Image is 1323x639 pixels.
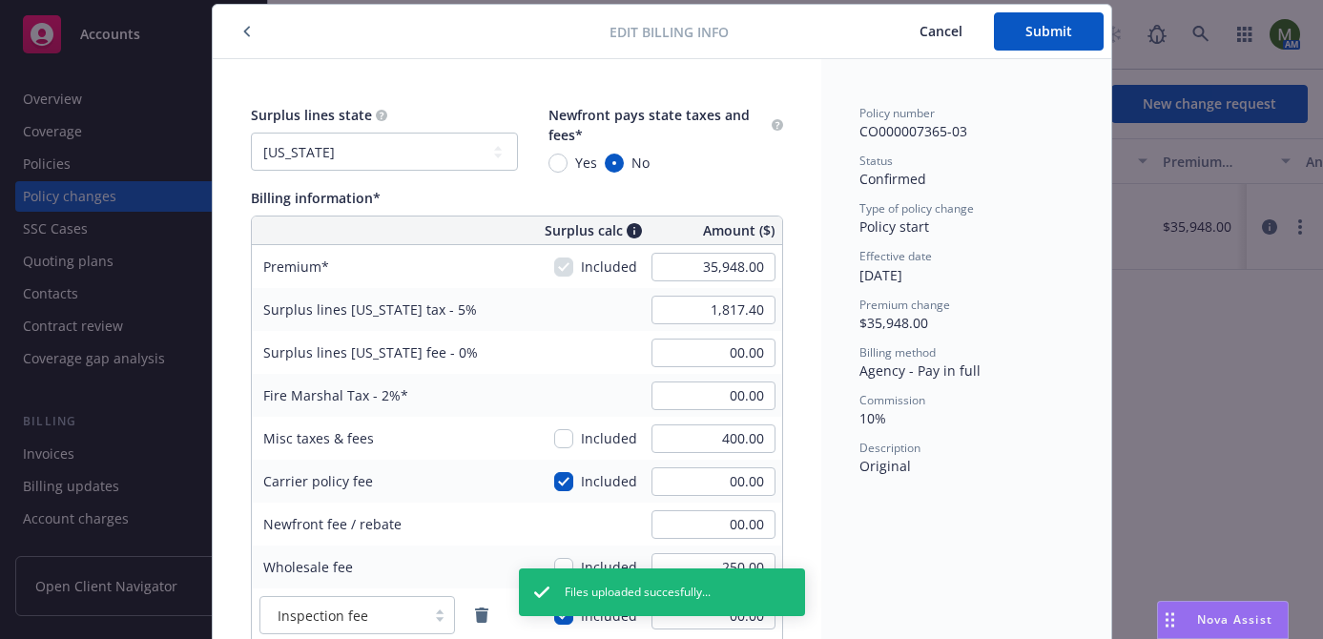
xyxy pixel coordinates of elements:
[859,361,981,380] span: Agency - Pay in full
[859,297,950,313] span: Premium change
[651,381,775,410] input: 0.00
[565,584,711,601] span: Files uploaded succesfully...
[651,553,775,582] input: 0.00
[581,257,637,277] span: Included
[548,106,750,144] span: Newfront pays state taxes and fees*
[859,344,936,361] span: Billing method
[251,106,372,124] span: Surplus lines state
[1025,22,1072,40] span: Submit
[263,558,353,576] span: Wholesale fee
[278,606,368,626] span: Inspection fee
[859,217,929,236] span: Policy start
[581,557,637,577] span: Included
[651,510,775,539] input: 0.00
[859,153,893,169] span: Status
[859,266,902,284] span: [DATE]
[270,606,417,626] span: Inspection fee
[994,12,1104,51] button: Submit
[859,105,935,121] span: Policy number
[651,296,775,324] input: 0.00
[1158,602,1182,638] div: Drag to move
[548,154,568,173] input: Yes
[920,22,962,40] span: Cancel
[263,386,408,404] span: Fire Marshal Tax - 2%
[859,314,928,332] span: $35,948.00
[703,220,775,240] span: Amount ($)
[859,392,925,408] span: Commission
[263,258,329,276] span: Premium
[263,429,374,447] span: Misc taxes & fees
[651,253,775,281] input: 0.00
[575,153,597,173] span: Yes
[251,189,381,207] span: Billing information*
[859,440,920,456] span: Description
[859,409,886,427] span: 10%
[1197,611,1272,628] span: Nova Assist
[888,12,994,51] button: Cancel
[651,424,775,453] input: 0.00
[651,339,775,367] input: 0.00
[263,343,478,361] span: Surplus lines [US_STATE] fee - 0%
[470,604,493,627] a: remove
[610,22,729,42] span: Edit billing info
[859,248,932,264] span: Effective date
[859,122,967,140] span: CO000007365-03
[263,300,477,319] span: Surplus lines [US_STATE] tax - 5%
[581,428,637,448] span: Included
[263,472,373,490] span: Carrier policy fee
[263,515,402,533] span: Newfront fee / rebate
[631,153,650,173] span: No
[859,170,926,188] span: Confirmed
[1157,601,1289,639] button: Nova Assist
[859,200,974,216] span: Type of policy change
[859,457,911,475] span: Original
[605,154,624,173] input: No
[545,220,623,240] span: Surplus calc
[651,467,775,496] input: 0.00
[581,471,637,491] span: Included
